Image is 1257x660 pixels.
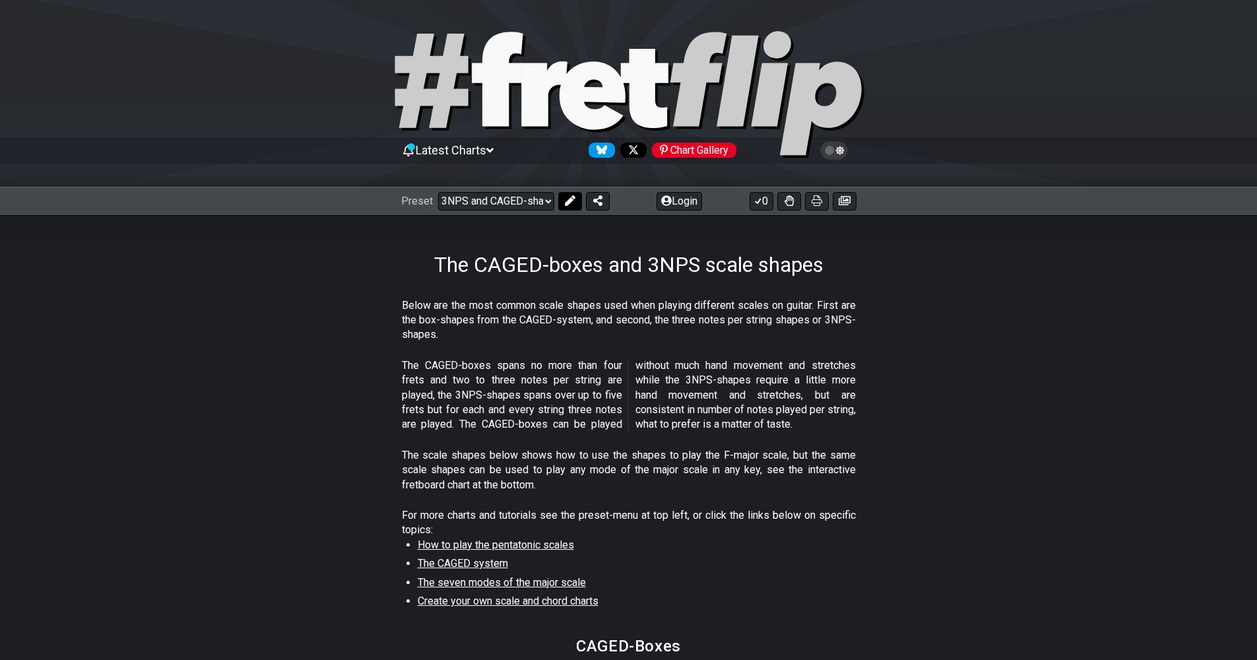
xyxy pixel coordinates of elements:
[615,143,647,158] a: Follow #fretflip at X
[833,192,856,211] button: Create image
[402,298,856,343] p: Below are the most common scale shapes used when playing different scales on guitar. First are th...
[402,358,856,432] p: The CAGED-boxes spans no more than four frets and two to three notes per string are played, the 3...
[418,576,586,589] span: The seven modes of the major scale
[418,557,508,570] span: The CAGED system
[558,192,582,211] button: Edit Preset
[583,143,615,158] a: Follow #fretflip at Bluesky
[402,508,856,538] p: For more charts and tutorials see the preset-menu at top left, or click the links below on specif...
[647,143,736,158] a: #fretflip at Pinterest
[652,143,736,158] div: Chart Gallery
[402,448,856,492] p: The scale shapes below shows how to use the shapes to play the F-major scale, but the same scale ...
[827,145,842,156] span: Toggle light / dark theme
[418,539,574,551] span: How to play the pentatonic scales
[434,252,823,277] h1: The CAGED-boxes and 3NPS scale shapes
[657,192,702,211] button: Login
[750,192,773,211] button: 0
[401,195,433,207] span: Preset
[438,192,554,211] select: Preset
[805,192,829,211] button: Print
[586,192,610,211] button: Share Preset
[777,192,801,211] button: Toggle Dexterity for all fretkits
[418,595,598,607] span: Create your own scale and chord charts
[416,143,486,157] span: Latest Charts
[576,639,681,653] h2: CAGED-Boxes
